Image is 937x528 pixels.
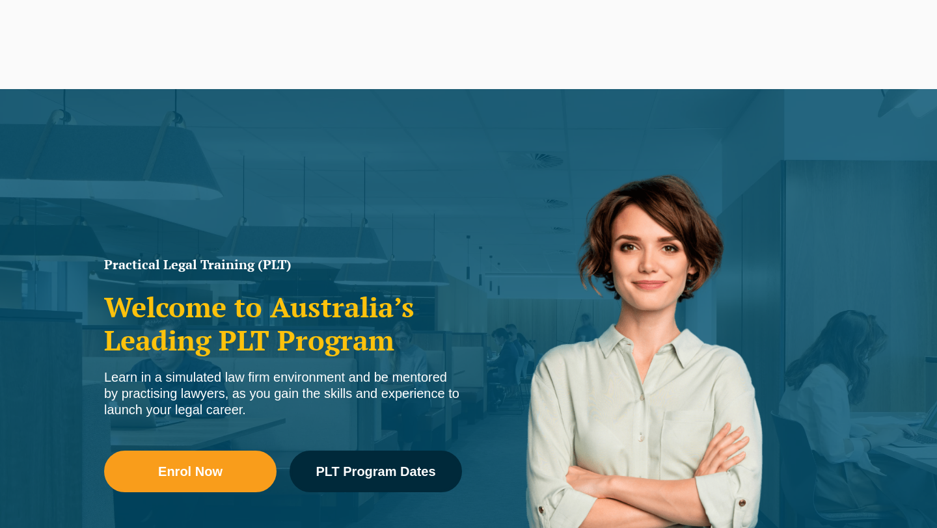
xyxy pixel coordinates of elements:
span: Enrol Now [158,465,223,478]
div: Learn in a simulated law firm environment and be mentored by practising lawyers, as you gain the ... [104,369,462,418]
span: PLT Program Dates [316,465,435,478]
a: PLT Program Dates [290,451,462,492]
h2: Welcome to Australia’s Leading PLT Program [104,291,462,356]
a: Enrol Now [104,451,277,492]
h1: Practical Legal Training (PLT) [104,258,462,271]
